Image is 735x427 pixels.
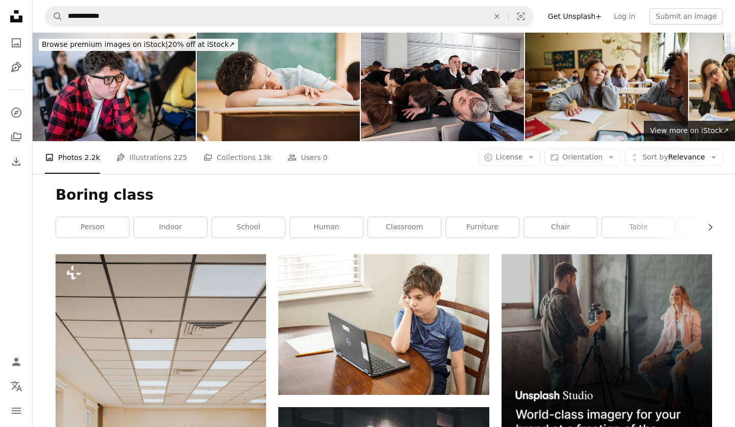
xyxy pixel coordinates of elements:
a: Illustrations [6,57,27,77]
button: Visual search [509,7,533,26]
button: Orientation [544,149,620,166]
span: 13k [258,152,271,163]
h1: Boring class [56,186,712,204]
a: person [56,217,129,237]
img: boy in blue crew neck t-shirt using macbook pro on brown wooden table [278,254,489,394]
img: Sleeping audience at a boring business seminar [361,33,524,141]
a: Collections 13k [203,141,271,174]
a: Users 0 [287,141,328,174]
button: scroll list to the right [701,217,712,237]
a: indoor [134,217,207,237]
a: View more on iStock↗ [644,121,735,141]
img: Bored young man watching class at university [33,33,196,141]
button: License [478,149,541,166]
button: Menu [6,401,27,421]
span: 225 [174,152,188,163]
a: Log in [608,8,641,24]
img: Bored schoolgirl and her friends on a class in the classroom. [525,33,688,141]
a: Log in / Sign up [6,352,27,372]
button: Search Unsplash [45,7,63,26]
form: Find visuals sitewide [45,6,534,26]
a: human [290,217,363,237]
button: Submit an image [649,8,723,24]
a: Explore [6,102,27,123]
a: classroom [368,217,441,237]
a: Illustrations 225 [116,141,187,174]
span: 0 [323,152,328,163]
button: Sort byRelevance [624,149,723,166]
span: Browse premium images on iStock | [42,40,168,48]
a: Get Unsplash+ [542,8,608,24]
img: Boy sleeping on desk [197,33,360,141]
button: Language [6,376,27,396]
a: Photos [6,33,27,53]
span: Sort by [642,153,668,161]
a: Collections [6,127,27,147]
a: table [602,217,675,237]
span: Orientation [562,153,602,161]
a: furniture [446,217,519,237]
a: Download History [6,151,27,172]
a: chair [524,217,597,237]
a: boy in blue crew neck t-shirt using macbook pro on brown wooden table [278,319,489,329]
span: 20% off at iStock ↗ [42,40,235,48]
button: Clear [486,7,508,26]
a: school [212,217,285,237]
span: Relevance [642,152,705,163]
a: Browse premium images on iStock|20% off at iStock↗ [33,33,244,57]
span: License [496,153,523,161]
span: View more on iStock ↗ [650,126,729,135]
